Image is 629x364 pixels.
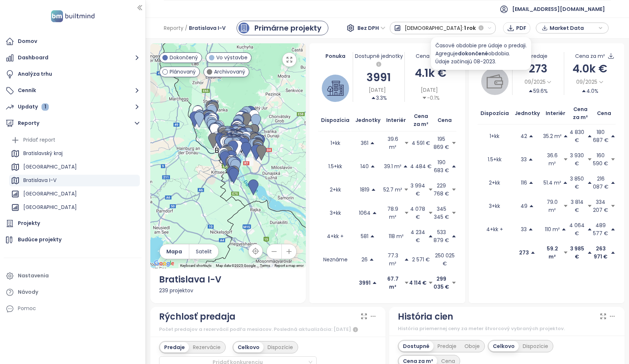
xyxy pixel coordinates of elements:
div: Dispozície [264,342,297,352]
p: 59.2 m² [543,245,562,261]
div: 59.6% [528,87,548,95]
a: Open this area in Google Maps (opens a new window) [152,259,176,268]
p: 78.9 m² [383,205,403,221]
div: Projekty [18,219,40,228]
p: 3 930 € [568,151,586,167]
span: caret-up [404,257,409,262]
button: PDF [503,22,530,34]
div: [GEOGRAPHIC_DATA] [9,161,140,173]
span: caret-down [451,280,456,285]
p: 26 [361,256,368,264]
span: [DATE] [369,86,386,94]
th: Cena za m² [568,102,592,124]
span: caret-down [422,95,427,100]
div: Oboje [460,341,484,351]
div: 1 [41,103,49,111]
span: caret-up [528,157,533,162]
p: 273 [519,249,529,257]
a: Terms (opens in new tab) [260,264,270,268]
div: Analýza trhu [18,70,52,79]
span: caret-up [528,88,533,94]
div: Primárne projekty [254,23,321,33]
div: 4.1k € [405,64,456,82]
button: Reporty [4,116,142,131]
td: 1.5+kk [478,148,512,171]
img: logo [49,9,97,24]
th: Cena [433,109,456,131]
span: caret-down [404,187,409,192]
span: caret-up [581,88,586,94]
div: Bratislava I-V [9,175,140,186]
p: 334 207 € [592,198,609,214]
span: caret-up [587,180,592,185]
span: caret-down [563,203,568,209]
p: 1819 [360,186,369,194]
td: 1.5+kk [318,155,352,178]
span: caret-up [563,180,568,185]
p: 35.2 m² [543,132,562,140]
p: 581 [361,232,368,240]
td: 2+kk [478,171,512,194]
div: Pomoc [18,304,36,313]
p: 116 [521,179,527,187]
span: 09/2025 [576,78,597,86]
span: Map data ©2025 Google [216,264,256,268]
div: 239 projektov [159,286,297,294]
div: Ponuka [318,52,353,60]
p: 3 850 € [568,175,586,191]
span: Market Data [550,23,597,33]
p: 33 [521,155,527,163]
span: caret-down [428,210,433,215]
p: 229 768 € [433,182,450,198]
span: 09/2025 [525,78,546,86]
span: caret-down [428,280,433,285]
button: Dashboard [4,51,142,65]
p: 4 830 € [568,128,586,144]
td: 4+kk + [478,218,512,241]
button: Cenník [4,83,142,98]
td: 1+kk [318,131,352,155]
span: caret-up [563,134,568,139]
p: 533 879 € [433,228,450,244]
a: Report a map error [274,264,304,268]
p: 67.7 m² [383,275,403,291]
button: [DEMOGRAPHIC_DATA]:1 rok [390,22,496,34]
span: Mapa [166,248,182,256]
td: 1+kk [478,124,512,148]
span: caret-down [610,157,616,162]
td: 3+kk [318,201,352,225]
p: 3 985 € [568,245,586,261]
p: 140 [360,162,369,170]
div: 3.3% [371,94,387,102]
div: Celkovo [489,341,519,351]
span: caret-down [404,280,409,285]
p: 361 [361,139,368,147]
div: Domov [18,37,37,46]
span: caret-down [587,203,592,209]
p: 118 m² [389,232,404,240]
div: [GEOGRAPHIC_DATA] [9,202,140,213]
span: caret-up [587,227,592,232]
span: Archivovaný [214,68,245,76]
span: caret-down [451,210,456,215]
div: Cena za m² [416,52,446,60]
div: Návody [18,288,38,297]
span: / [185,21,187,35]
th: Interiér [543,102,568,124]
button: Updaty 1 [4,100,142,114]
div: Rezervácie [189,342,225,352]
p: 3991 [359,279,371,287]
td: Neznáme [318,248,352,271]
span: caret-up [372,210,377,215]
div: História cien [398,310,453,324]
th: Dispozícia [478,102,512,124]
div: Počet predajov a rezervácií podľa mesiacov. Posledná aktualizácia: [DATE] [159,325,377,334]
p: 39.6 m² [383,135,403,151]
p: 4 114 € [409,279,427,287]
div: História priemernej ceny za meter štvorcový vybraných projektov. [398,325,616,332]
div: Nastavenia [18,271,49,280]
span: caret-up [610,250,616,255]
button: Satelit [189,244,218,259]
